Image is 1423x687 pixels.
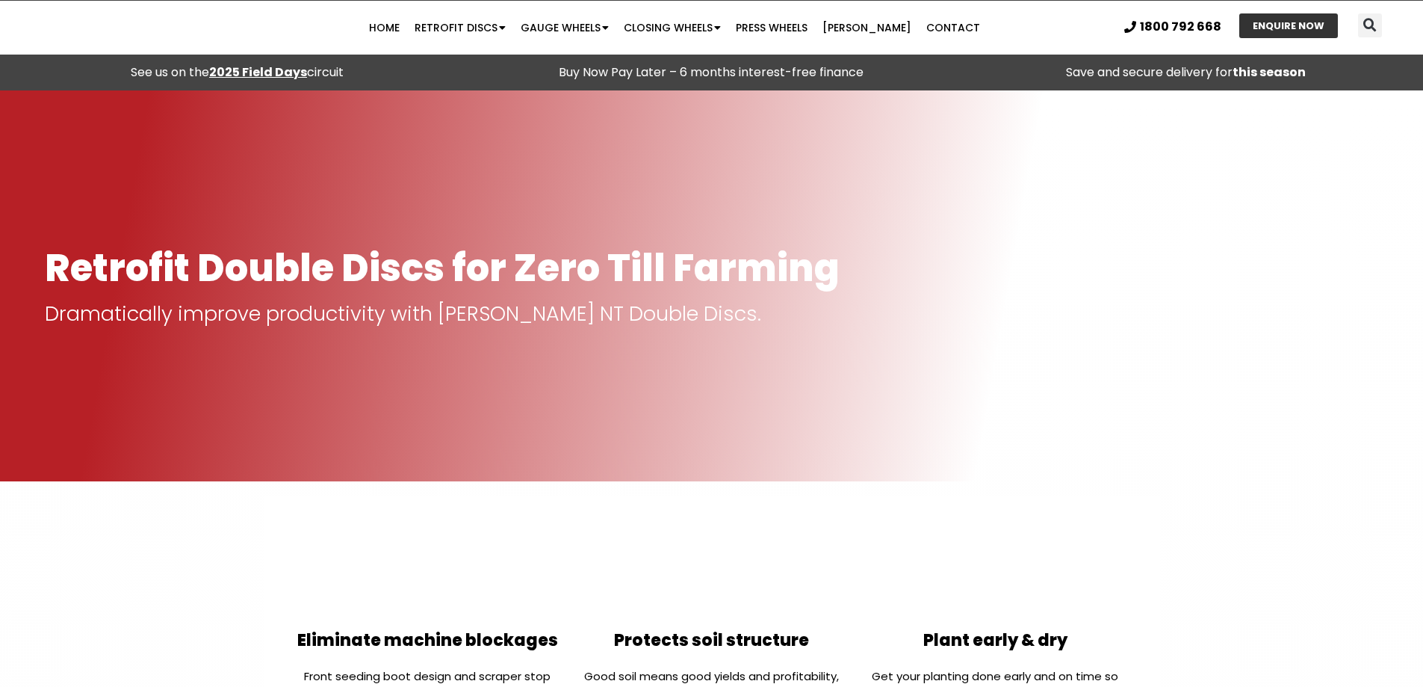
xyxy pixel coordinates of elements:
strong: this season [1233,64,1306,81]
a: Contact [919,13,988,43]
div: See us on the circuit [7,62,467,83]
img: Eliminate Machine Blockages [374,515,482,623]
p: Buy Now Pay Later – 6 months interest-free finance [482,62,941,83]
img: Ryan NT logo [45,4,194,51]
nav: Menu [276,13,1073,43]
p: Dramatically improve productivity with [PERSON_NAME] NT Double Discs. [45,304,1378,324]
a: Closing Wheels [616,13,728,43]
h2: Protects soil structure [577,630,846,652]
div: Search [1358,13,1382,37]
a: Retrofit Discs [407,13,513,43]
p: Save and secure delivery for [956,62,1416,83]
a: 1800 792 668 [1124,21,1221,33]
img: Plant Early & Dry [941,515,1049,623]
span: 1800 792 668 [1140,21,1221,33]
a: [PERSON_NAME] [815,13,919,43]
a: 2025 Field Days [209,64,307,81]
h2: Plant early & dry [861,630,1129,652]
a: Press Wheels [728,13,815,43]
span: ENQUIRE NOW [1253,21,1324,31]
h1: Retrofit Double Discs for Zero Till Farming [45,247,1378,289]
a: Home [362,13,407,43]
h2: Eliminate machine blockages [294,630,562,652]
a: Gauge Wheels [513,13,616,43]
img: Protect soil structure [657,515,765,623]
a: ENQUIRE NOW [1239,13,1338,38]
